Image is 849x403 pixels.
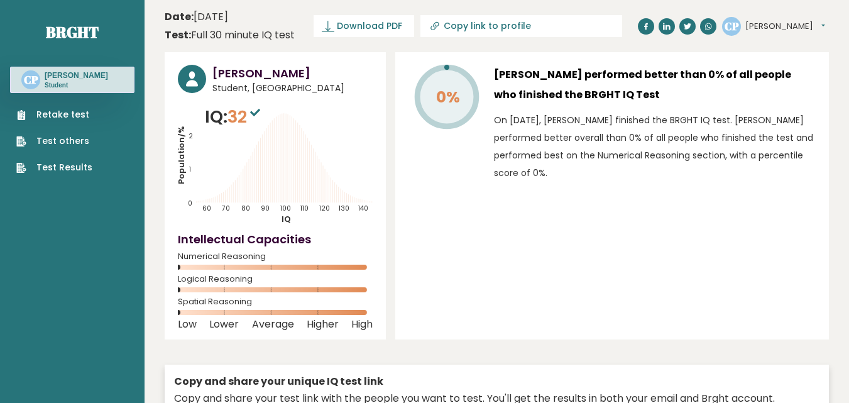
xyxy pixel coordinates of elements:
tspan: IQ [282,214,292,224]
p: On [DATE], [PERSON_NAME] finished the BRGHT IQ test. [PERSON_NAME] performed better overall than ... [494,111,816,182]
a: Test others [16,135,92,148]
tspan: 1 [189,165,191,174]
tspan: 0% [436,86,460,108]
span: Numerical Reasoning [178,254,373,259]
span: 32 [227,105,263,128]
h3: [PERSON_NAME] performed better than 0% of all people who finished the BRGHT IQ Test [494,65,816,105]
span: Average [252,322,294,327]
a: Brght [46,22,99,42]
span: Lower [209,322,239,327]
p: Student [45,81,108,90]
h3: [PERSON_NAME] [212,65,373,82]
a: Retake test [16,108,92,121]
a: Test Results [16,161,92,174]
span: Logical Reasoning [178,277,373,282]
span: Low [178,322,197,327]
span: Higher [307,322,339,327]
tspan: 140 [359,204,369,213]
tspan: 110 [301,204,309,213]
tspan: Population/% [176,126,187,184]
time: [DATE] [165,9,228,25]
p: IQ: [205,104,263,130]
tspan: 90 [261,204,270,213]
tspan: 130 [339,204,349,213]
span: High [351,322,373,327]
div: Copy and share your unique IQ test link [174,374,819,389]
b: Test: [165,28,191,42]
tspan: 80 [242,204,251,213]
a: Download PDF [314,15,414,37]
tspan: 120 [320,204,331,213]
tspan: 60 [202,204,211,213]
h3: [PERSON_NAME] [45,70,108,80]
button: [PERSON_NAME] [745,20,825,33]
text: CP [725,18,739,33]
b: Date: [165,9,194,24]
tspan: 70 [222,204,231,213]
tspan: 100 [281,204,292,213]
span: Download PDF [337,19,402,33]
tspan: 2 [189,131,193,141]
span: Spatial Reasoning [178,299,373,304]
tspan: 0 [188,199,192,209]
span: Student, [GEOGRAPHIC_DATA] [212,82,373,95]
text: CP [24,72,38,87]
div: Full 30 minute IQ test [165,28,295,43]
h4: Intellectual Capacities [178,231,373,248]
